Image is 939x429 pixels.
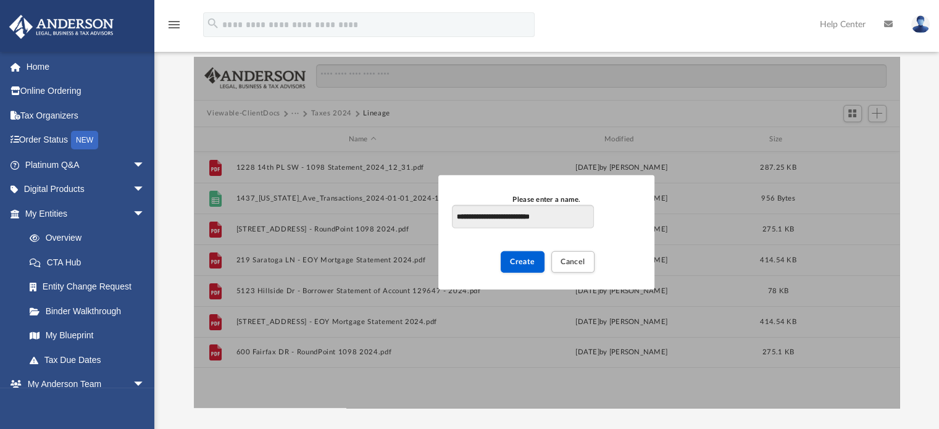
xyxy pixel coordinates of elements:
[167,17,182,32] i: menu
[501,251,545,273] button: Create
[510,258,535,265] span: Create
[17,323,157,348] a: My Blueprint
[9,201,164,226] a: My Entitiesarrow_drop_down
[6,15,117,39] img: Anderson Advisors Platinum Portal
[17,250,164,275] a: CTA Hub
[9,177,164,202] a: Digital Productsarrow_drop_down
[133,372,157,398] span: arrow_drop_down
[9,372,157,397] a: My Anderson Teamarrow_drop_down
[9,103,164,128] a: Tax Organizers
[17,348,164,372] a: Tax Due Dates
[438,175,654,289] div: New Folder
[133,152,157,178] span: arrow_drop_down
[17,299,164,323] a: Binder Walkthrough
[452,194,641,205] div: Please enter a name.
[133,201,157,227] span: arrow_drop_down
[911,15,930,33] img: User Pic
[133,177,157,202] span: arrow_drop_down
[9,152,164,177] a: Platinum Q&Aarrow_drop_down
[167,23,182,32] a: menu
[9,54,164,79] a: Home
[452,205,593,228] input: Please enter a name.
[17,226,164,251] a: Overview
[9,128,164,153] a: Order StatusNEW
[561,258,585,265] span: Cancel
[17,275,164,299] a: Entity Change Request
[71,131,98,149] div: NEW
[206,17,220,30] i: search
[9,79,164,104] a: Online Ordering
[551,251,595,273] button: Cancel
